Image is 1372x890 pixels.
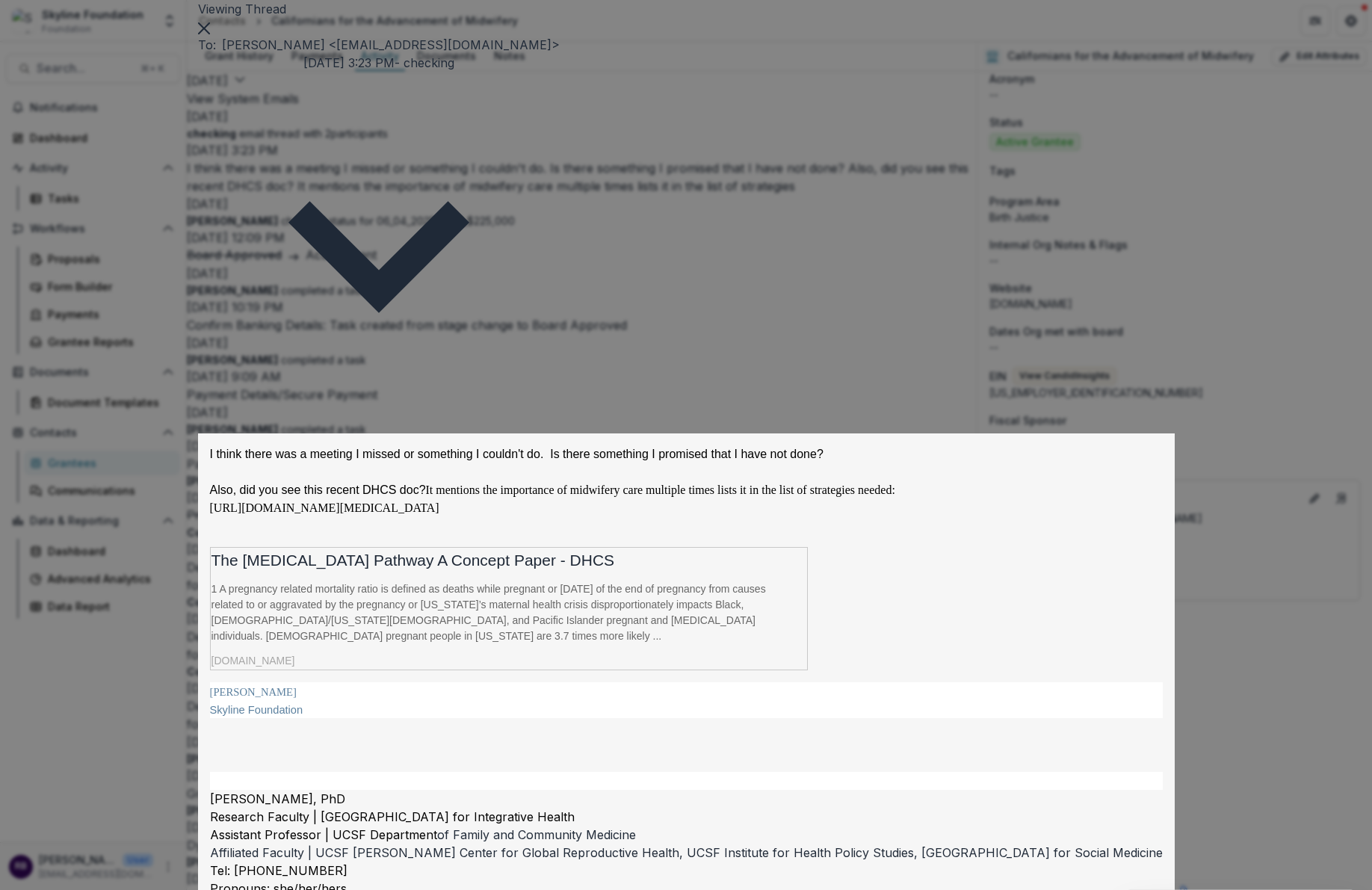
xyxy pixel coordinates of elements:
[198,18,210,36] button: Close
[426,483,895,496] span: It mentions the importance of midwifery care multiple times lists it in the list of strategies ne...
[198,36,560,433] button: To:[PERSON_NAME] <[EMAIL_ADDRESS][DOMAIN_NAME]>[DATE] 3:23 PM- checking
[210,809,575,824] span: Research Faculty | [GEOGRAPHIC_DATA] for Integrative Health
[198,36,216,54] p: To:
[210,844,1163,862] p: Affiliated Faculty | UCSF [PERSON_NAME] Center for Global Reproductive Health, UCSF Institute for...
[210,445,1163,463] div: I think there was a meeting I missed or something I couldn't do. Is there something I promised th...
[210,704,303,716] span: Skyline Foundation
[211,655,295,667] a: [DOMAIN_NAME]
[210,791,345,806] span: [PERSON_NAME], PhD
[198,54,560,72] p: [DATE] 3:23 PM - checking
[210,863,347,878] span: Tel: [PHONE_NUMBER]
[210,686,297,698] span: [PERSON_NAME]
[210,827,437,842] span: Assistant Professor | UCSF Department
[210,481,1163,499] div: Also, did you see this recent DHCS doc?
[210,501,439,514] a: [URL][DOMAIN_NAME][MEDICAL_DATA]
[211,581,800,644] div: 1 A pregnancy related mortality ratio is defined as deaths while pregnant or [DATE] of the end of...
[222,36,560,54] span: [PERSON_NAME] <[EMAIL_ADDRESS][DOMAIN_NAME]>
[210,826,1163,844] p: of Family and Community Medicine
[211,551,615,569] a: The [MEDICAL_DATA] Pathway A Concept Paper - DHCS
